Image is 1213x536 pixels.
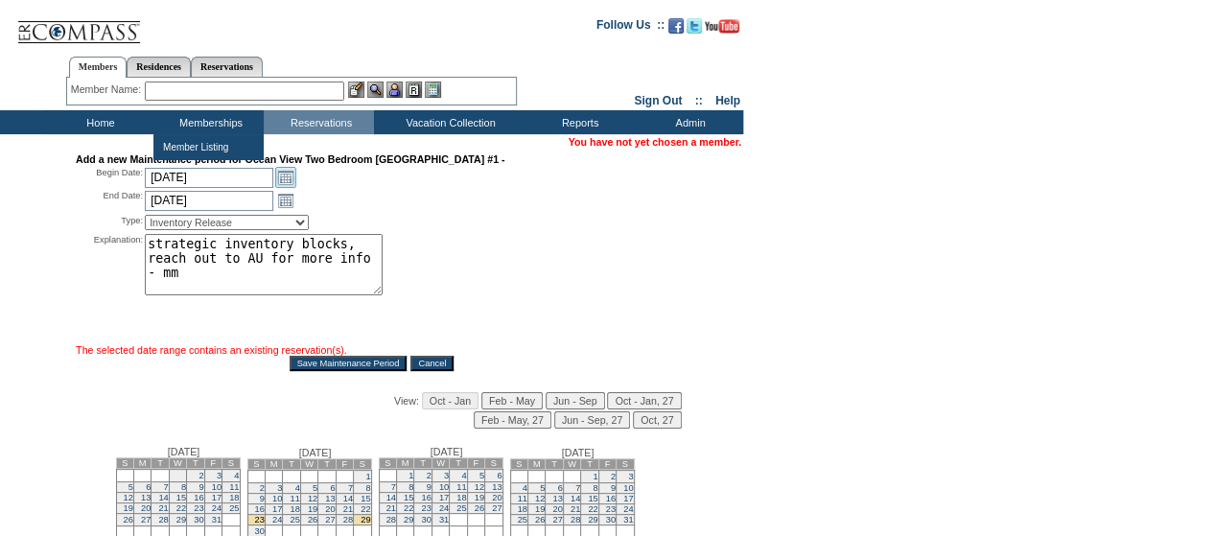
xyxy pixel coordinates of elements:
[552,494,562,503] a: 13
[527,459,545,470] td: M
[394,395,419,407] span: View:
[439,503,449,513] a: 24
[212,515,222,524] a: 31
[552,515,562,524] a: 27
[421,493,431,502] a: 16
[343,504,353,514] a: 21
[668,18,684,34] img: Become our fan on Facebook
[540,483,545,493] a: 5
[361,504,370,514] a: 22
[169,470,186,482] td: 1
[695,94,703,107] span: ::
[290,515,299,524] a: 25
[255,504,265,514] a: 16
[456,503,466,513] a: 25
[492,482,502,492] a: 13
[668,24,684,35] a: Become our fan on Facebook
[623,494,633,503] a: 17
[264,110,374,134] td: Reservations
[518,504,527,514] a: 18
[76,215,143,230] div: Type:
[194,493,203,502] a: 16
[425,82,441,98] img: b_calculator.gif
[194,515,203,524] a: 30
[607,392,681,409] input: Oct - Jan, 27
[124,493,133,502] a: 12
[275,167,296,188] a: Open the calendar popup.
[295,483,300,493] a: 4
[76,344,347,356] span: The selected date range contains an existing reservation(s).
[71,82,145,98] div: Member Name:
[687,24,702,35] a: Follow us on Twitter
[300,459,317,470] td: W
[475,482,484,492] a: 12
[69,57,128,78] a: Members
[598,459,616,470] td: F
[475,503,484,513] a: 26
[628,472,633,481] a: 3
[158,493,168,502] a: 14
[343,494,353,503] a: 14
[325,515,335,524] a: 27
[318,459,336,470] td: T
[234,471,239,480] a: 4
[247,515,265,525] td: 23
[386,515,396,524] a: 28
[176,493,186,502] a: 15
[563,459,580,470] td: W
[492,493,502,502] a: 20
[354,459,371,470] td: S
[588,494,597,503] a: 15
[404,515,413,524] a: 29
[546,392,605,409] input: Jun - Sep
[408,471,413,480] a: 1
[255,526,265,536] a: 30
[348,483,353,493] a: 7
[141,493,151,502] a: 13
[606,515,616,524] a: 30
[265,459,282,470] td: M
[404,493,413,502] a: 15
[133,458,151,469] td: M
[127,57,191,77] a: Residences
[481,392,543,409] input: Feb - May
[475,493,484,502] a: 19
[386,82,403,98] img: Impersonate
[217,471,222,480] a: 3
[479,471,484,480] a: 5
[290,356,408,371] input: Save Maintenance Period
[222,458,240,469] td: S
[715,94,740,107] a: Help
[623,504,633,514] a: 24
[611,472,616,481] a: 2
[272,515,282,524] a: 24
[535,494,545,503] a: 12
[247,459,265,470] td: S
[467,458,484,469] td: F
[439,482,449,492] a: 10
[439,515,449,524] a: 31
[198,482,203,492] a: 9
[277,483,282,493] a: 3
[474,411,551,429] input: Feb - May, 27
[611,483,616,493] a: 9
[354,515,371,525] td: 29
[421,503,431,513] a: 23
[212,493,222,502] a: 17
[705,19,739,34] img: Subscribe to our YouTube Channel
[272,504,282,514] a: 17
[275,190,296,211] a: Open the calendar popup.
[596,16,665,39] td: Follow Us ::
[141,515,151,524] a: 27
[229,482,239,492] a: 11
[518,494,527,503] a: 11
[290,504,299,514] a: 18
[168,446,200,457] span: [DATE]
[158,515,168,524] a: 28
[535,515,545,524] a: 26
[623,515,633,524] a: 31
[593,472,597,481] a: 1
[535,504,545,514] a: 19
[76,234,143,342] div: Explanation:
[575,483,580,493] a: 7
